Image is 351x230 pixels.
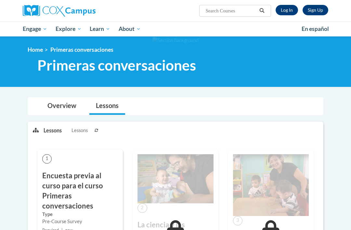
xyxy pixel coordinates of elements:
span: Learn [90,25,110,33]
button: Search [257,7,267,15]
span: En español [302,25,329,32]
a: Home [28,46,43,53]
p: Lessons [44,127,62,134]
img: Cox Campus [23,5,96,17]
a: En español [297,22,333,36]
a: Explore [51,21,86,36]
span: 2 [137,203,147,213]
a: Register [303,5,328,15]
img: Course Image [137,154,213,203]
img: Course Image [233,154,309,216]
a: About [114,21,145,36]
h3: Encuesta previa al curso para el curso Primeras conversaciones [42,171,118,211]
div: Main menu [18,21,333,36]
a: Engage [19,21,51,36]
label: Type [42,211,118,218]
a: Cox Campus [23,5,118,17]
span: 3 [233,216,242,225]
span: About [119,25,141,33]
a: Log In [276,5,298,15]
div: Pre-Course Survey [42,218,118,225]
span: Primeras conversaciones [37,57,196,74]
span: 1 [42,154,52,164]
span: Lessons [71,127,88,134]
a: Overview [41,98,83,115]
span: Primeras conversaciones [50,46,113,53]
a: Learn [85,21,114,36]
a: Lessons [89,98,125,115]
span: Explore [56,25,82,33]
input: Search Courses [205,7,257,15]
img: Section background [152,37,199,44]
span: Engage [23,25,47,33]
